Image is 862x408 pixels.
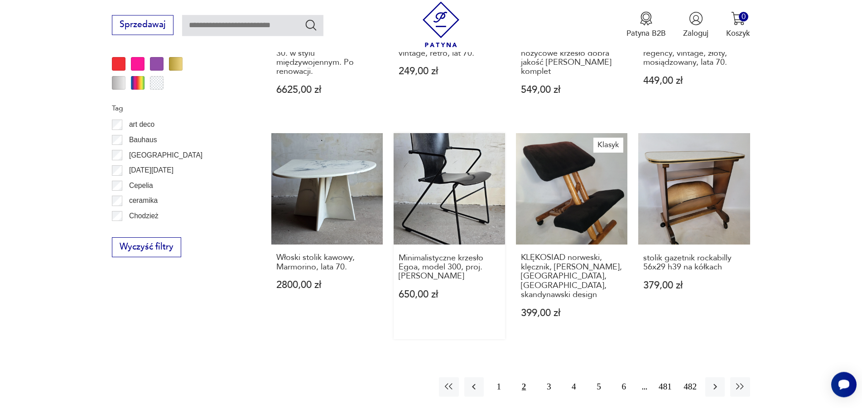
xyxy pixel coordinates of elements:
h3: STOLIK / barek, Hollywood regency, vintage, złoty, mosiądzowany, lata 70. [643,39,745,67]
h3: krzesła składane drewniane nożycowe krzesło dobra jakość [PERSON_NAME] komplet [521,39,623,77]
h3: lustro loft 52x33 cm, vintage, retro, lat 70. [399,39,501,58]
p: 650,00 zł [399,290,501,299]
p: 2800,00 zł [276,280,378,290]
p: 549,00 zł [521,85,623,95]
button: Szukaj [304,18,318,31]
button: Patyna B2B [626,11,666,38]
a: stolik gazetnik rockabilly 56x29 h39 na kółkachstolik gazetnik rockabilly 56x29 h39 na kółkach379... [638,133,750,339]
p: Chodzież [129,210,159,222]
p: 379,00 zł [643,281,745,290]
p: [GEOGRAPHIC_DATA] [129,149,202,161]
h3: Zabytkowa komoda z lat 30. w stylu międzywojennym. Po renowacji. [276,39,378,77]
img: Ikonka użytkownika [689,11,703,25]
a: KlasykKLĘKOSIAD norweski, klęcznik, PETER OPSVIK, STOKKE, Norwegia, skandynawski designKLĘKOSIAD ... [516,133,627,339]
p: 399,00 zł [521,308,623,318]
p: Cepelia [129,180,153,192]
p: 6625,00 zł [276,85,378,95]
p: Koszyk [726,28,750,38]
h3: KLĘKOSIAD norweski, klęcznik, [PERSON_NAME], [GEOGRAPHIC_DATA], [GEOGRAPHIC_DATA], skandynawski d... [521,253,623,299]
button: 3 [539,377,559,397]
p: 249,00 zł [399,67,501,76]
a: Sprzedawaj [112,22,173,29]
button: 1 [489,377,509,397]
p: Ćmielów [129,225,156,237]
p: [DATE][DATE] [129,164,173,176]
div: 0 [739,12,748,21]
p: Patyna B2B [626,28,666,38]
p: ceramika [129,195,158,206]
h3: Włoski stolik kawowy, Marmorino, lata 70. [276,253,378,272]
p: art deco [129,119,154,130]
img: Ikona medalu [639,11,653,25]
a: Włoski stolik kawowy, Marmorino, lata 70.Włoski stolik kawowy, Marmorino, lata 70.2800,00 zł [271,133,383,339]
a: Ikona medaluPatyna B2B [626,11,666,38]
button: 481 [655,377,675,397]
h3: Minimalistyczne krzesło Egoa, model 300, proj. [PERSON_NAME] [399,254,501,281]
button: 4 [564,377,583,397]
button: Wyczyść filtry [112,237,181,257]
p: Tag [112,102,245,114]
button: Zaloguj [683,11,708,38]
p: Bauhaus [129,134,157,146]
img: Patyna - sklep z meblami i dekoracjami vintage [418,1,464,47]
button: 2 [514,377,534,397]
a: Minimalistyczne krzesło Egoa, model 300, proj. Josep MoraMinimalistyczne krzesło Egoa, model 300,... [394,133,505,339]
button: Sprzedawaj [112,15,173,35]
iframe: Smartsupp widget button [831,372,857,397]
button: 482 [680,377,700,397]
img: Ikona koszyka [731,11,745,25]
button: 5 [589,377,609,397]
button: 0Koszyk [726,11,750,38]
p: Zaloguj [683,28,708,38]
button: 6 [614,377,634,397]
p: 449,00 zł [643,76,745,86]
h3: stolik gazetnik rockabilly 56x29 h39 na kółkach [643,254,745,272]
